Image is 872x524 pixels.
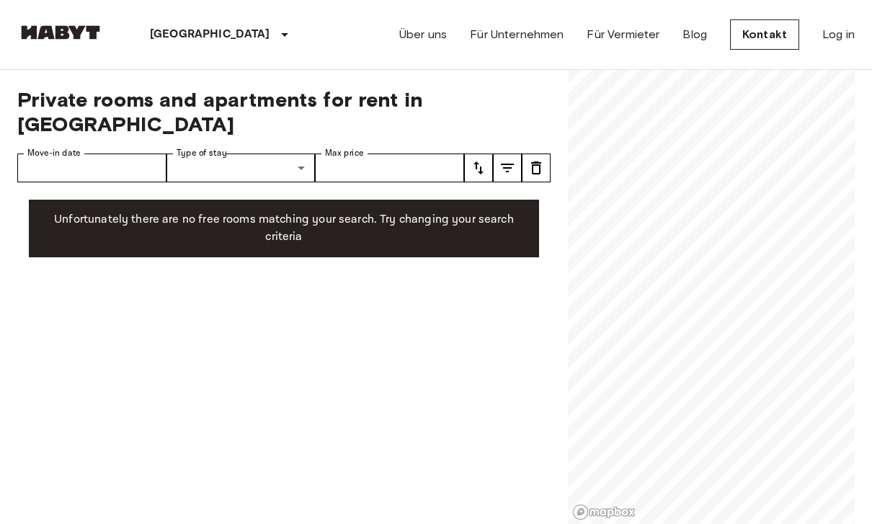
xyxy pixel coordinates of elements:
span: Private rooms and apartments for rent in [GEOGRAPHIC_DATA] [17,87,551,136]
img: Habyt [17,25,104,40]
a: Mapbox logo [572,504,636,520]
a: Für Vermieter [587,26,659,43]
a: Für Unternehmen [470,26,564,43]
label: Max price [325,147,364,159]
a: Über uns [399,26,447,43]
a: Kontakt [730,19,799,50]
button: tune [493,154,522,182]
a: Blog [682,26,707,43]
a: Log in [822,26,855,43]
label: Move-in date [27,147,81,159]
label: Type of stay [177,147,227,159]
button: tune [464,154,493,182]
p: Unfortunately there are no free rooms matching your search. Try changing your search criteria [40,211,528,246]
p: [GEOGRAPHIC_DATA] [150,26,270,43]
button: tune [522,154,551,182]
input: Choose date [17,154,166,182]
